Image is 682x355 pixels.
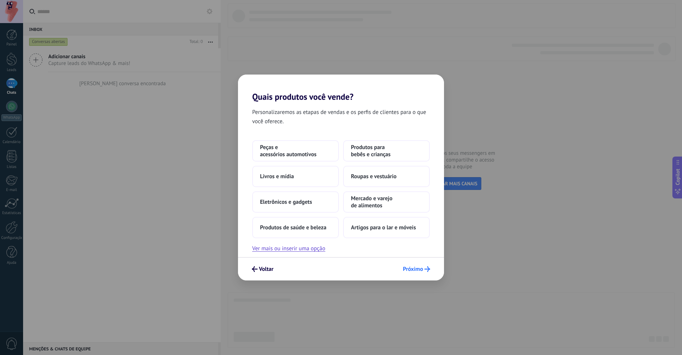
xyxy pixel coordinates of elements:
h2: Quais produtos você vende? [238,75,444,102]
button: Produtos de saúde e beleza [252,217,339,238]
button: Próximo [400,263,433,275]
span: Produtos para bebês e crianças [351,144,422,158]
button: Livros e mídia [252,166,339,187]
button: Mercado e varejo de alimentos [343,191,430,213]
button: Artigos para o lar e móveis [343,217,430,238]
span: Livros e mídia [260,173,294,180]
span: Roupas e vestuário [351,173,396,180]
span: Produtos de saúde e beleza [260,224,326,231]
span: Peças e acessórios automotivos [260,144,331,158]
span: Voltar [259,267,274,272]
span: Personalizaremos as etapas de vendas e os perfis de clientes para o que você oferece. [252,108,430,126]
span: Próximo [403,267,423,272]
span: Artigos para o lar e móveis [351,224,416,231]
button: Peças e acessórios automotivos [252,140,339,162]
button: Roupas e vestuário [343,166,430,187]
button: Voltar [249,263,277,275]
span: Mercado e varejo de alimentos [351,195,422,209]
button: Produtos para bebês e crianças [343,140,430,162]
button: Eletrônicos e gadgets [252,191,339,213]
button: Ver mais ou inserir uma opção [252,244,325,253]
span: Eletrônicos e gadgets [260,198,312,206]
